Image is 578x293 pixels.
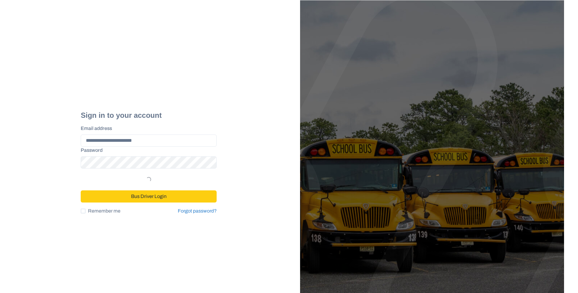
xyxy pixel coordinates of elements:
h2: Sign in to your account [81,111,217,120]
button: Bus Driver Login [81,190,217,203]
label: Password [81,147,213,154]
label: Email address [81,125,213,132]
a: Forgot password? [178,207,217,215]
span: Remember me [88,207,120,215]
a: Bus Driver Login [81,191,217,196]
a: Forgot password? [178,208,217,213]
